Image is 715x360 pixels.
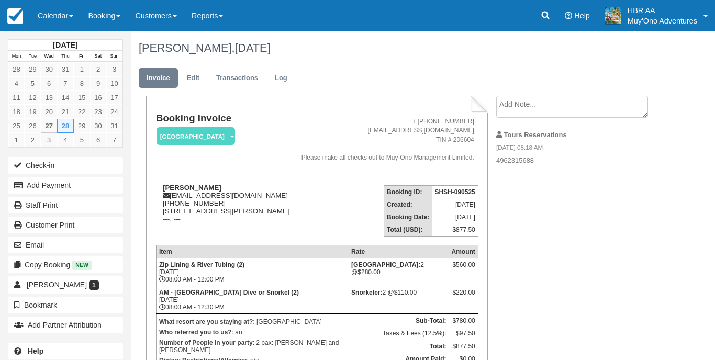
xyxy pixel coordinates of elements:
[74,62,90,76] a: 1
[159,337,346,355] p: : 2 pax: [PERSON_NAME] and [PERSON_NAME]
[139,42,660,54] h1: [PERSON_NAME],
[53,41,77,49] strong: [DATE]
[57,119,73,133] a: 28
[605,7,621,24] img: A20
[156,286,349,313] td: [DATE] 08:00 AM - 12:30 PM
[432,198,478,211] td: [DATE]
[57,105,73,119] a: 21
[449,314,478,327] td: $780.00
[384,211,432,223] th: Booking Date:
[156,258,349,286] td: [DATE] 08:00 AM - 12:00 PM
[90,76,106,91] a: 9
[27,280,87,289] span: [PERSON_NAME]
[74,133,90,147] a: 5
[7,8,23,24] img: checkfront-main-nav-mini-logo.png
[90,105,106,119] a: 23
[449,327,478,340] td: $97.50
[628,16,697,26] p: Muy'Ono Adventures
[156,113,293,124] h1: Booking Invoice
[74,51,90,62] th: Fri
[451,261,475,277] div: $560.00
[159,329,232,336] strong: Who referred you to us?
[163,184,221,192] strong: [PERSON_NAME]
[8,297,123,313] button: Bookmark
[106,105,122,119] a: 24
[8,197,123,213] a: Staff Print
[432,211,478,223] td: [DATE]
[496,143,660,155] em: [DATE] 08:18 AM
[8,343,123,359] a: Help
[8,237,123,253] button: Email
[434,188,475,196] strong: SHSH-090525
[57,133,73,147] a: 4
[8,256,123,273] button: Copy Booking New
[357,268,380,276] span: $280.00
[432,223,478,237] td: $877.50
[74,105,90,119] a: 22
[25,62,41,76] a: 29
[90,119,106,133] a: 30
[57,91,73,105] a: 14
[25,91,41,105] a: 12
[106,91,122,105] a: 17
[8,217,123,233] a: Customer Print
[8,62,25,76] a: 28
[565,12,572,19] i: Help
[106,119,122,133] a: 31
[28,347,43,355] b: Help
[234,41,270,54] span: [DATE]
[41,105,57,119] a: 20
[504,131,567,139] strong: Tours Reservations
[41,91,57,105] a: 13
[156,127,231,146] a: [GEOGRAPHIC_DATA]
[159,327,346,337] p: : an
[267,68,295,88] a: Log
[8,105,25,119] a: 18
[449,245,478,258] th: Amount
[8,177,123,194] button: Add Payment
[8,133,25,147] a: 1
[74,91,90,105] a: 15
[74,76,90,91] a: 8
[41,51,57,62] th: Wed
[451,289,475,305] div: $220.00
[25,51,41,62] th: Tue
[41,76,57,91] a: 6
[25,76,41,91] a: 5
[351,261,420,268] strong: Thatch Caye Resort
[8,276,123,293] a: [PERSON_NAME] 1
[179,68,207,88] a: Edit
[159,339,253,346] strong: Number of People in your party
[384,223,432,237] th: Total (USD):
[349,327,449,340] td: Taxes & Fees (12.5%):
[90,51,106,62] th: Sat
[8,157,123,174] button: Check-in
[106,133,122,147] a: 7
[159,261,244,268] strong: Zip Lining & River Tubing (2)
[72,261,92,269] span: New
[156,245,349,258] th: Item
[159,289,299,296] strong: AM - [GEOGRAPHIC_DATA] Dive or Snorkel (2)
[57,62,73,76] a: 31
[89,280,99,290] span: 1
[351,289,382,296] strong: Snorkeler
[349,340,449,353] th: Total:
[394,289,417,296] span: $110.00
[106,51,122,62] th: Sun
[349,286,449,313] td: 2 @
[574,12,590,20] span: Help
[106,76,122,91] a: 10
[496,156,660,166] p: 4962315688
[25,119,41,133] a: 26
[8,119,25,133] a: 25
[384,198,432,211] th: Created:
[25,133,41,147] a: 2
[41,119,57,133] a: 27
[156,184,293,236] div: [EMAIL_ADDRESS][DOMAIN_NAME] [PHONE_NUMBER] [STREET_ADDRESS][PERSON_NAME] ---, ---
[106,62,122,76] a: 3
[384,185,432,198] th: Booking ID:
[90,133,106,147] a: 6
[90,62,106,76] a: 2
[8,51,25,62] th: Mon
[208,68,266,88] a: Transactions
